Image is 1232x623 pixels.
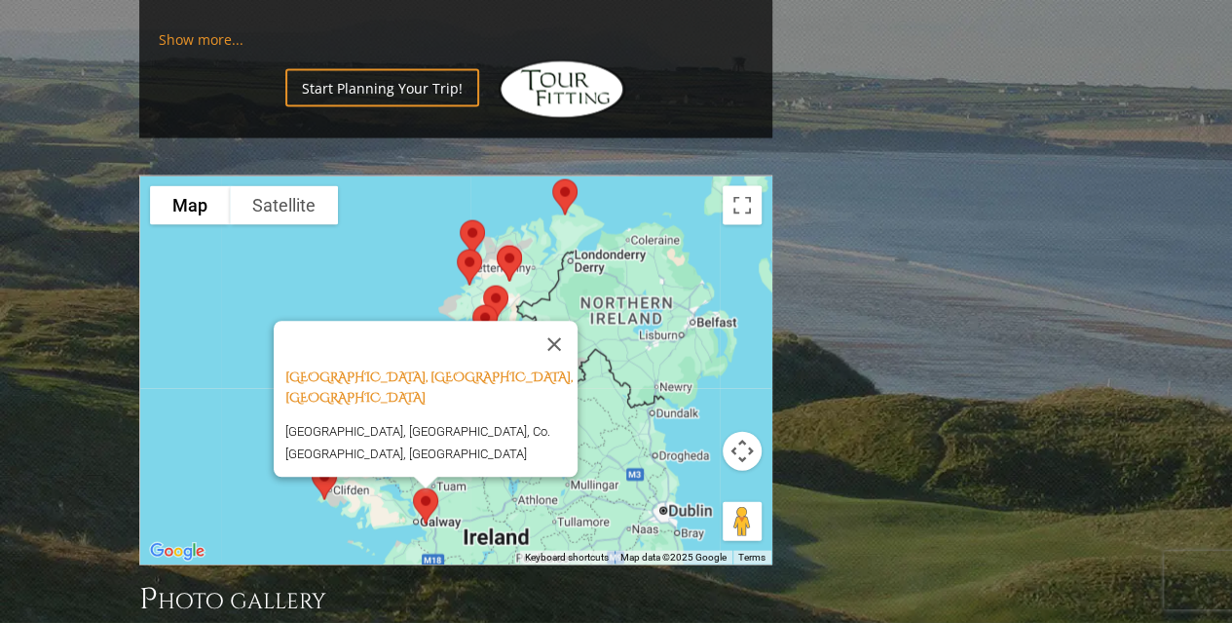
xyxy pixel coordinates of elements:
[285,69,479,107] a: Start Planning Your Trip!
[159,30,243,49] a: Show more...
[150,186,230,225] button: Show street map
[139,580,772,619] h3: Photo Gallery
[723,432,762,471] button: Map camera controls
[145,539,209,565] a: Open this area in Google Maps (opens a new window)
[525,551,609,565] button: Keyboard shortcuts
[499,60,625,119] img: Hidden Links
[620,552,727,563] span: Map data ©2025 Google
[531,322,578,369] button: Close
[285,420,578,466] p: [GEOGRAPHIC_DATA], [GEOGRAPHIC_DATA], Co. [GEOGRAPHIC_DATA], [GEOGRAPHIC_DATA]
[723,186,762,225] button: Toggle fullscreen view
[738,552,765,563] a: Terms (opens in new tab)
[285,370,573,408] a: [GEOGRAPHIC_DATA], [GEOGRAPHIC_DATA], [GEOGRAPHIC_DATA]
[145,539,209,565] img: Google
[723,502,762,541] button: Drag Pegman onto the map to open Street View
[230,186,338,225] button: Show satellite imagery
